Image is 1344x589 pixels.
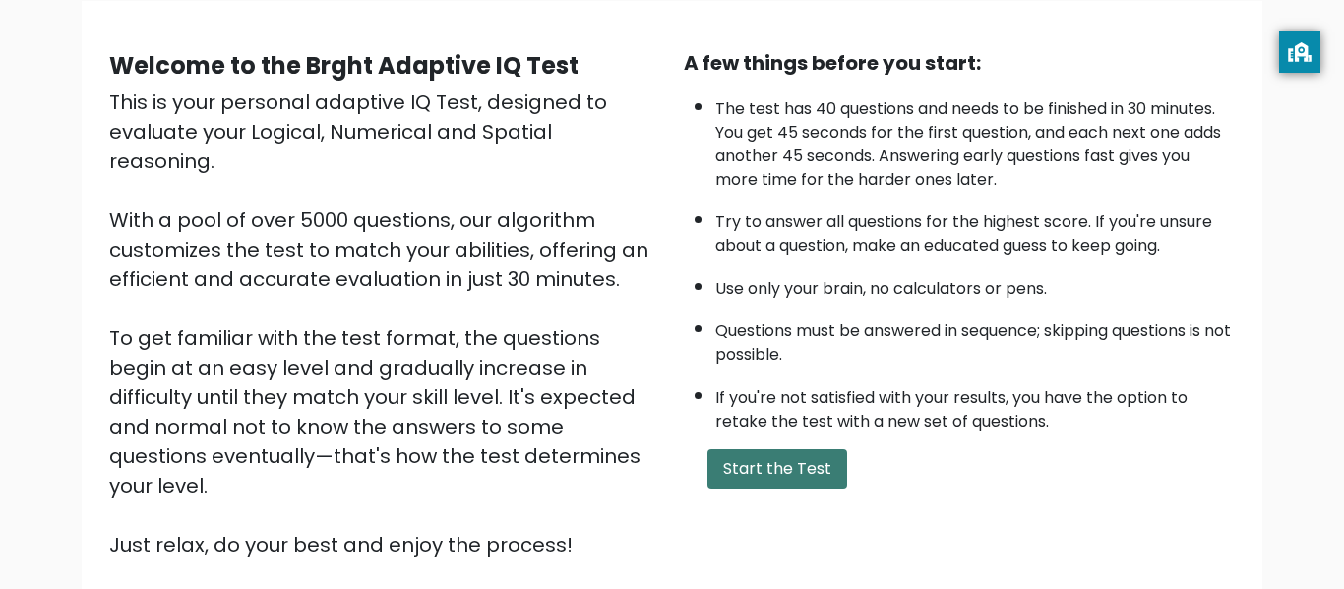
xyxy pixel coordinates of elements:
button: Start the Test [707,449,847,489]
b: Welcome to the Brght Adaptive IQ Test [109,49,579,82]
li: Questions must be answered in sequence; skipping questions is not possible. [715,310,1235,367]
div: This is your personal adaptive IQ Test, designed to evaluate your Logical, Numerical and Spatial ... [109,88,660,560]
li: Use only your brain, no calculators or pens. [715,267,1235,301]
li: If you're not satisfied with your results, you have the option to retake the test with a new set ... [715,377,1235,434]
button: privacy banner [1279,31,1320,73]
li: The test has 40 questions and needs to be finished in 30 minutes. You get 45 seconds for the firs... [715,88,1235,192]
div: A few things before you start: [684,48,1235,78]
li: Try to answer all questions for the highest score. If you're unsure about a question, make an edu... [715,201,1235,258]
